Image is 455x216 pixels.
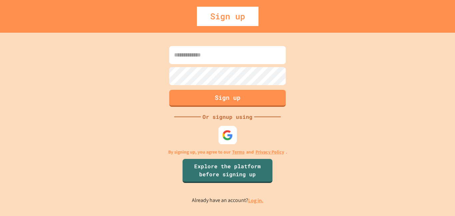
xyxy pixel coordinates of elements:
[169,90,286,107] button: Sign up
[168,149,287,156] p: By signing up, you agree to our and .
[248,197,263,204] a: Log in.
[232,149,244,156] a: Terms
[197,7,258,26] div: Sign up
[201,113,254,121] div: Or signup using
[192,196,263,205] p: Already have an account?
[183,159,272,183] a: Explore the platform before signing up
[255,149,284,156] a: Privacy Policy
[222,130,233,141] img: google-icon.svg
